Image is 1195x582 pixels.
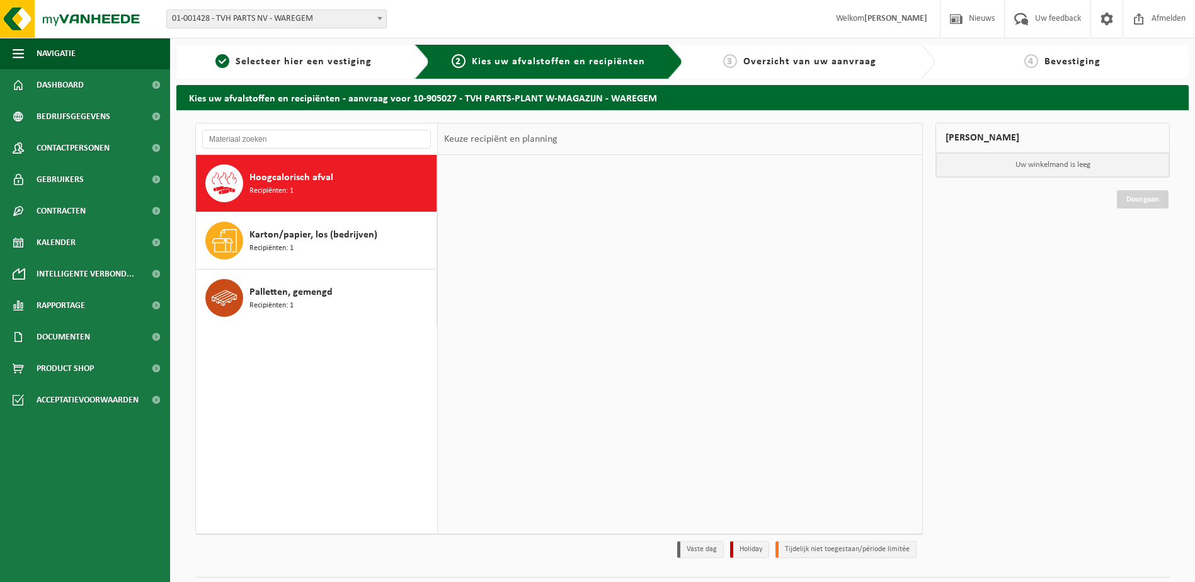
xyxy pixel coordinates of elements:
span: Dashboard [37,69,84,101]
span: 1 [215,54,229,68]
span: Contracten [37,195,86,227]
span: 2 [452,54,466,68]
span: 4 [1024,54,1038,68]
span: 3 [723,54,737,68]
div: Keuze recipiënt en planning [438,123,564,155]
span: Bevestiging [1044,57,1101,67]
button: Palletten, gemengd Recipiënten: 1 [196,270,437,326]
p: Uw winkelmand is leeg [936,153,1169,177]
span: Recipiënten: 1 [249,243,294,254]
button: Hoogcalorisch afval Recipiënten: 1 [196,155,437,212]
span: Kalender [37,227,76,258]
span: Recipiënten: 1 [249,185,294,197]
span: Acceptatievoorwaarden [37,384,139,416]
span: Palletten, gemengd [249,285,333,300]
span: Contactpersonen [37,132,110,164]
span: Intelligente verbond... [37,258,134,290]
h2: Kies uw afvalstoffen en recipiënten - aanvraag voor 10-905027 - TVH PARTS-PLANT W-MAGAZIJN - WAREGEM [176,85,1189,110]
span: Rapportage [37,290,85,321]
span: Karton/papier, los (bedrijven) [249,227,377,243]
li: Vaste dag [677,541,724,558]
button: Karton/papier, los (bedrijven) Recipiënten: 1 [196,212,437,270]
div: [PERSON_NAME] [935,123,1170,153]
span: Overzicht van uw aanvraag [743,57,876,67]
span: Bedrijfsgegevens [37,101,110,132]
li: Holiday [730,541,769,558]
a: Doorgaan [1117,190,1169,208]
span: Selecteer hier een vestiging [236,57,372,67]
span: 01-001428 - TVH PARTS NV - WAREGEM [166,9,387,28]
li: Tijdelijk niet toegestaan/période limitée [775,541,917,558]
span: Product Shop [37,353,94,384]
span: Navigatie [37,38,76,69]
span: Gebruikers [37,164,84,195]
a: 1Selecteer hier een vestiging [183,54,404,69]
span: 01-001428 - TVH PARTS NV - WAREGEM [167,10,386,28]
strong: [PERSON_NAME] [864,14,927,23]
span: Hoogcalorisch afval [249,170,333,185]
span: Recipiënten: 1 [249,300,294,312]
span: Documenten [37,321,90,353]
span: Kies uw afvalstoffen en recipiënten [472,57,645,67]
input: Materiaal zoeken [202,130,431,149]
